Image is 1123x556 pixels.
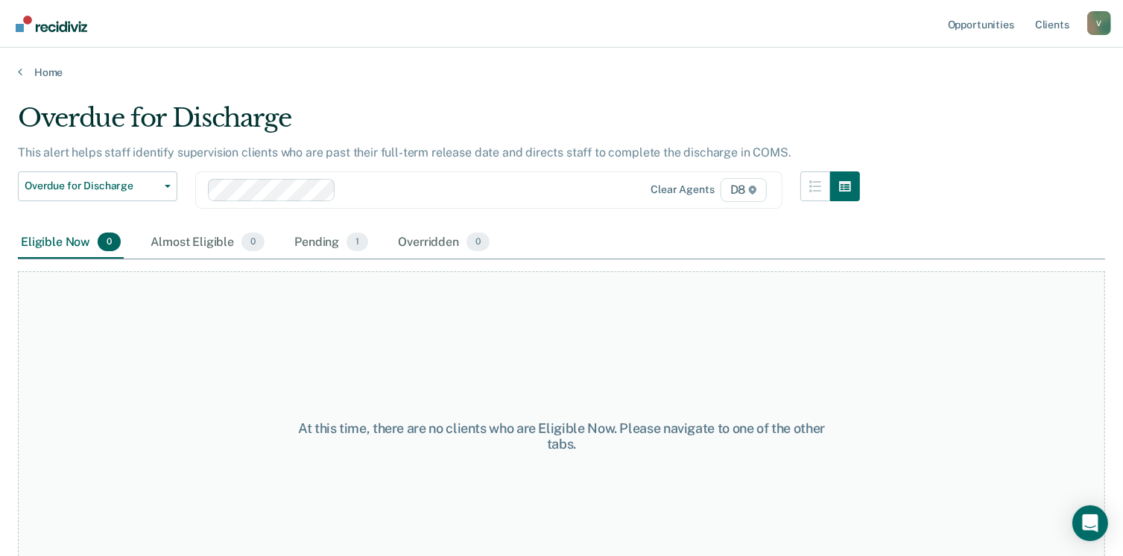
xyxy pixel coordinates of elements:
[98,233,121,252] span: 0
[18,227,124,259] div: Eligible Now0
[1087,11,1111,35] div: V
[148,227,268,259] div: Almost Eligible0
[25,180,159,192] span: Overdue for Discharge
[395,227,493,259] div: Overridden0
[241,233,265,252] span: 0
[347,233,368,252] span: 1
[466,233,490,252] span: 0
[651,183,714,196] div: Clear agents
[16,16,87,32] img: Recidiviz
[18,145,791,159] p: This alert helps staff identify supervision clients who are past their full-term release date and...
[18,103,860,145] div: Overdue for Discharge
[18,66,1105,79] a: Home
[18,171,177,201] button: Overdue for Discharge
[1087,11,1111,35] button: Profile dropdown button
[721,178,768,202] span: D8
[291,227,371,259] div: Pending1
[290,420,833,452] div: At this time, there are no clients who are Eligible Now. Please navigate to one of the other tabs.
[1072,505,1108,541] div: Open Intercom Messenger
